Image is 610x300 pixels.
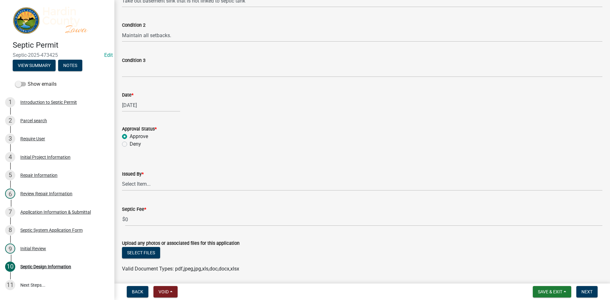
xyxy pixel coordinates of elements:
span: $ [122,213,125,226]
div: 4 [5,152,15,162]
label: Show emails [15,80,57,88]
div: Septic Design Information [20,264,71,269]
span: Void [159,289,169,294]
button: Back [127,286,148,297]
button: Next [576,286,598,297]
button: View Summary [13,60,56,71]
label: Condition 2 [122,23,146,28]
wm-modal-confirm: Summary [13,63,56,69]
h4: Septic Permit [13,41,109,50]
div: 9 [5,243,15,254]
wm-modal-confirm: Edit Application Number [104,52,113,58]
span: Save & Exit [538,289,562,294]
div: Require User [20,137,45,141]
button: Void [153,286,178,297]
div: 6 [5,189,15,199]
div: Initial Review [20,246,46,251]
label: Septic Fee [122,207,146,212]
div: Repair Information [20,173,58,177]
div: Parcel search [20,118,47,123]
label: Deny [130,140,141,148]
img: Hardin County, Iowa [13,7,104,34]
div: Septic System Application Form [20,228,83,232]
span: Valid Document Types: pdf,jpeg,jpg,xls,doc,docx,xlsx [122,266,239,272]
div: Application Information & Submittal [20,210,91,214]
a: Edit [104,52,113,58]
label: Upload any photos or associated files for this application [122,241,240,246]
button: Select files [122,247,160,258]
div: 1 [5,97,15,107]
span: Back [132,289,143,294]
div: 11 [5,280,15,290]
label: Condition 3 [122,58,146,63]
span: Next [581,289,593,294]
label: Date [122,93,133,97]
input: mm/dd/yyyy [122,99,180,112]
div: 10 [5,262,15,272]
div: 3 [5,134,15,144]
label: Approve [130,133,148,140]
button: Notes [58,60,82,71]
div: 5 [5,170,15,180]
div: Review Repair Information [20,191,72,196]
div: 8 [5,225,15,235]
label: Issued By [122,172,144,177]
button: Save & Exit [533,286,571,297]
div: Initial Project Information [20,155,71,159]
div: 2 [5,116,15,126]
span: Septic-2025-473425 [13,52,102,58]
wm-modal-confirm: Notes [58,63,82,69]
label: Approval Status [122,127,157,131]
div: Introduction to Septic Permit [20,100,77,104]
div: 7 [5,207,15,217]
